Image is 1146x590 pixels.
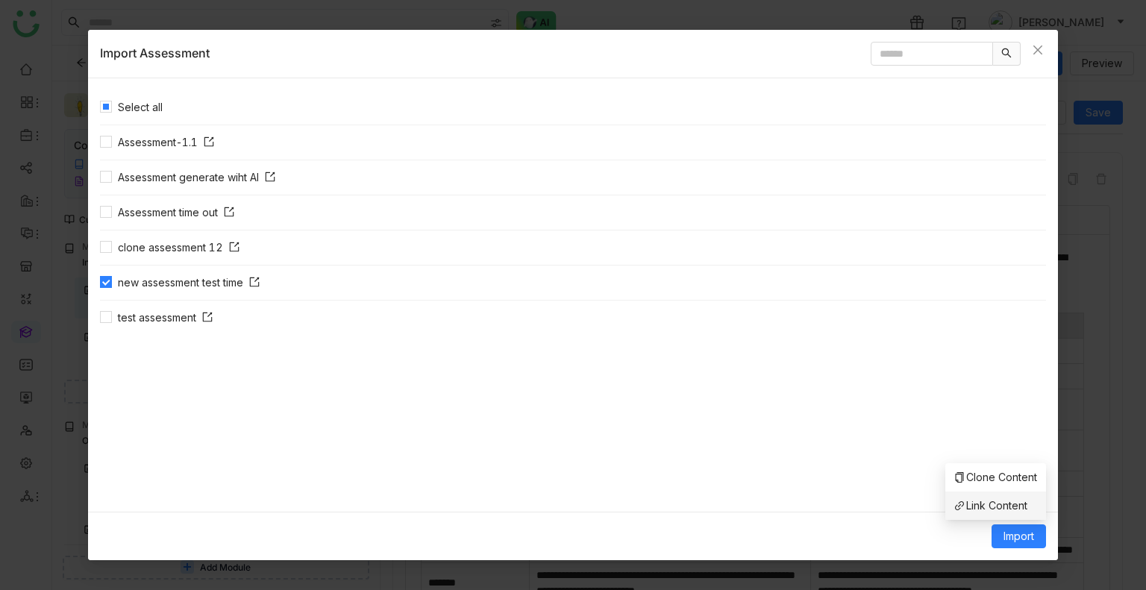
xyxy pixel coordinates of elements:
[112,134,220,151] span: Assessment-1.1
[112,204,240,221] span: Assessment time out
[1003,528,1034,545] span: Import
[1018,30,1058,70] button: Close
[112,239,245,256] span: clone assessment 12
[954,498,1027,514] span: Link Content
[112,99,169,116] span: Select all
[100,44,210,63] div: Import Assessment
[112,310,219,326] span: test assessment
[112,274,266,291] span: new assessment test time
[112,169,281,186] span: Assessment generate wiht AI
[954,469,1037,486] span: Clone Content
[992,524,1046,548] button: Import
